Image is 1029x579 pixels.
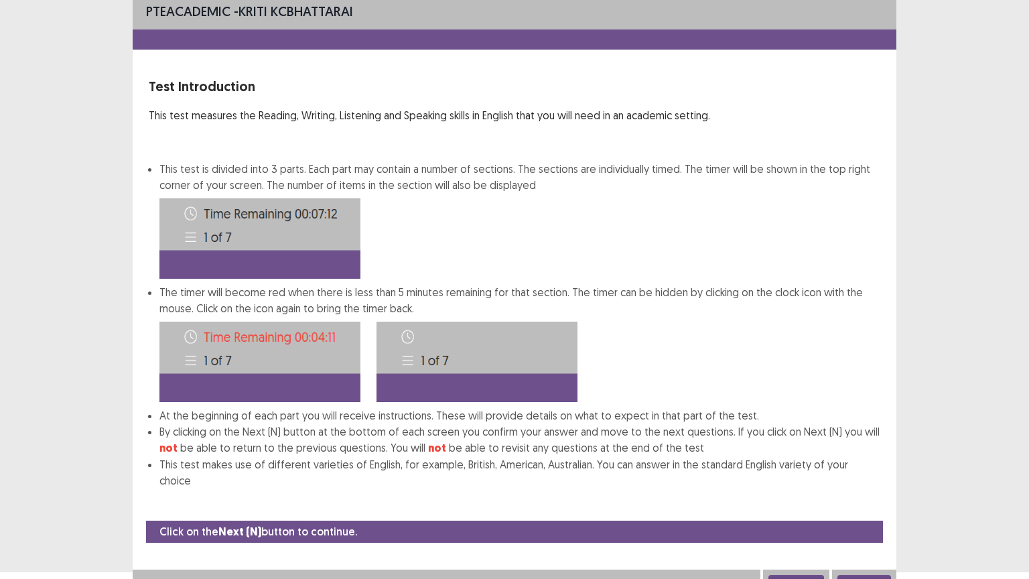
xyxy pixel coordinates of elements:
[146,3,230,19] span: PTE academic
[159,456,880,489] li: This test makes use of different varieties of English, for example, British, American, Australian...
[149,76,880,96] p: Test Introduction
[159,198,360,279] img: Time-image
[218,525,261,539] strong: Next (N)
[428,441,446,455] strong: not
[146,1,353,21] p: - KRITI KCBHATTARAI
[149,107,880,123] p: This test measures the Reading, Writing, Listening and Speaking skills in English that you will n...
[159,284,880,407] li: The timer will become red when there is less than 5 minutes remaining for that section. The timer...
[376,322,577,402] img: Time-image
[159,161,880,279] li: This test is divided into 3 parts. Each part may contain a number of sections. The sections are i...
[159,523,357,540] p: Click on the button to continue.
[159,441,178,455] strong: not
[159,424,880,456] li: By clicking on the Next (N) button at the bottom of each screen you confirm your answer and move ...
[159,407,880,424] li: At the beginning of each part you will receive instructions. These will provide details on what t...
[159,322,360,402] img: Time-image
